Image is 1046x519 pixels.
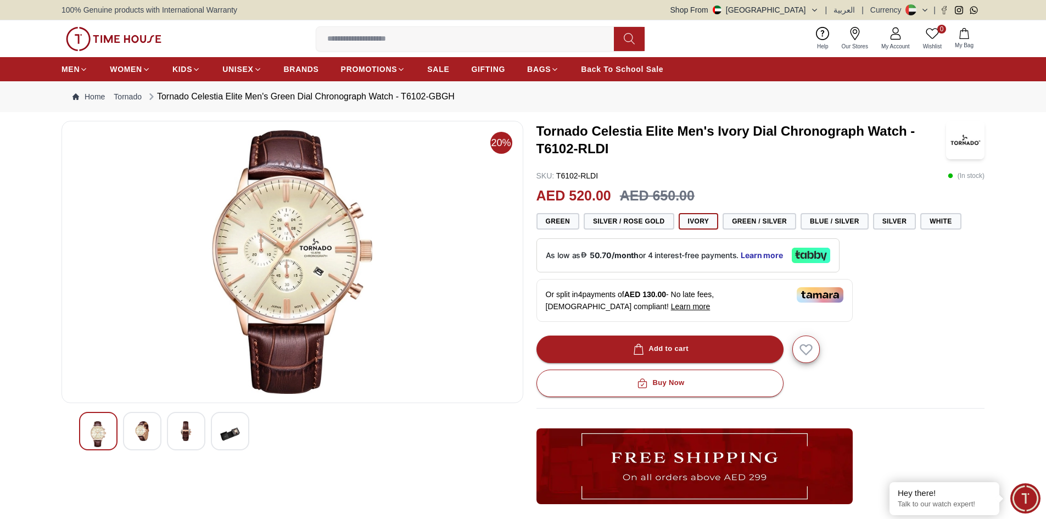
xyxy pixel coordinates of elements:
[620,186,695,207] h3: AED 650.00
[955,6,963,14] a: Instagram
[581,59,663,79] a: Back To School Sale
[61,64,80,75] span: MEN
[110,59,150,79] a: WOMEN
[71,130,514,394] img: Tornado Celestia Elite Men's Green Dial Chronograph Watch - T6102-GBGH
[946,121,985,159] img: Tornado Celestia Elite Men's Ivory Dial Chronograph Watch - T6102-RLDI
[172,64,192,75] span: KIDS
[222,64,253,75] span: UNISEX
[837,42,872,51] span: Our Stores
[940,6,948,14] a: Facebook
[948,170,985,181] p: ( In stock )
[222,59,261,79] a: UNISEX
[920,213,961,230] button: White
[1010,483,1041,514] div: Chat Widget
[536,370,784,397] button: Buy Now
[933,4,936,15] span: |
[898,488,991,499] div: Hey there!
[670,4,819,15] button: Shop From[GEOGRAPHIC_DATA]
[581,64,663,75] span: Back To School Sale
[723,213,796,230] button: Green / Silver
[427,59,449,79] a: SALE
[471,64,505,75] span: GIFTING
[61,59,88,79] a: MEN
[797,287,843,303] img: Tamara
[471,59,505,79] a: GIFTING
[536,213,579,230] button: Green
[877,42,914,51] span: My Account
[490,132,512,154] span: 20%
[801,213,869,230] button: Blue / Silver
[536,186,611,207] h2: AED 520.00
[862,4,864,15] span: |
[61,4,237,15] span: 100% Genuine products with International Warranty
[527,64,551,75] span: BAGS
[713,5,721,14] img: United Arab Emirates
[176,421,196,441] img: Tornado Celestia Elite Men's Green Dial Chronograph Watch - T6102-GBGH
[88,421,108,447] img: Tornado Celestia Elite Men's Green Dial Chronograph Watch - T6102-GBGH
[810,25,835,53] a: Help
[919,42,946,51] span: Wishlist
[536,171,555,180] span: SKU :
[132,421,152,441] img: Tornado Celestia Elite Men's Green Dial Chronograph Watch - T6102-GBGH
[873,213,916,230] button: Silver
[427,64,449,75] span: SALE
[937,25,946,34] span: 0
[341,64,398,75] span: PROMOTIONS
[536,122,947,158] h3: Tornado Celestia Elite Men's Ivory Dial Chronograph Watch - T6102-RLDI
[950,41,978,49] span: My Bag
[825,4,827,15] span: |
[671,302,711,311] span: Learn more
[916,25,948,53] a: 0Wishlist
[284,59,319,79] a: BRANDS
[679,213,719,230] button: Ivory
[341,59,406,79] a: PROMOTIONS
[114,91,142,102] a: Tornado
[870,4,906,15] div: Currency
[948,26,980,52] button: My Bag
[536,170,598,181] p: T6102-RLDI
[72,91,105,102] a: Home
[624,290,666,299] span: AED 130.00
[536,336,784,363] button: Add to cart
[110,64,142,75] span: WOMEN
[527,59,559,79] a: BAGS
[536,428,853,504] img: ...
[66,27,161,51] img: ...
[220,421,240,447] img: Tornado Celestia Elite Men's Green Dial Chronograph Watch - T6102-GBGH
[898,500,991,509] p: Talk to our watch expert!
[835,25,875,53] a: Our Stores
[284,64,319,75] span: BRANDS
[146,90,455,103] div: Tornado Celestia Elite Men's Green Dial Chronograph Watch - T6102-GBGH
[536,279,853,322] div: Or split in 4 payments of - No late fees, [DEMOGRAPHIC_DATA] compliant!
[61,81,985,112] nav: Breadcrumb
[970,6,978,14] a: Whatsapp
[834,4,855,15] button: العربية
[813,42,833,51] span: Help
[635,377,684,389] div: Buy Now
[172,59,200,79] a: KIDS
[584,213,674,230] button: Silver / Rose Gold
[631,343,689,355] div: Add to cart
